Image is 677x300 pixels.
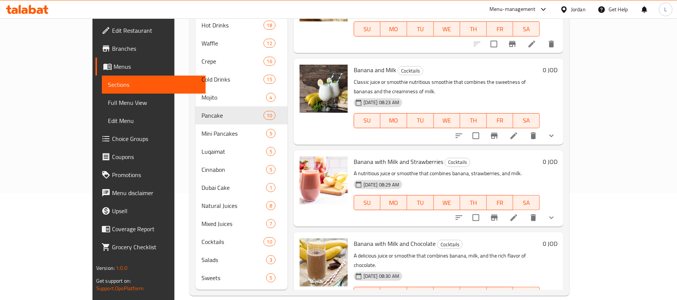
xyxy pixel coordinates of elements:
[460,21,487,36] button: TH
[354,21,381,36] button: SU
[95,220,206,238] a: Coverage Report
[201,39,263,48] span: Waffle
[264,111,276,120] div: items
[266,129,276,138] div: items
[360,273,402,280] span: [DATE] 08:30 AM
[437,240,463,249] div: Cocktails
[398,67,423,75] span: Cocktails
[490,197,510,208] span: FR
[266,165,276,174] div: items
[360,99,402,106] span: [DATE] 08:23 AM
[487,195,513,210] button: FR
[513,113,540,128] button: SA
[300,238,348,286] img: Banana with Milk and Chocolate
[383,289,404,300] span: MO
[410,197,431,208] span: TU
[410,24,431,35] span: TU
[195,34,288,52] div: Waffle12
[264,39,276,48] div: items
[487,113,513,128] button: FR
[516,24,537,35] span: SA
[437,289,457,300] span: WE
[445,158,470,167] span: Cocktails
[463,115,484,126] span: TH
[542,209,560,227] button: show more
[201,21,263,30] span: Hot Drinks
[547,131,556,140] svg: Show Choices
[201,147,266,156] div: Luqaimat
[112,26,200,35] span: Edit Restaurant
[542,35,560,53] button: delete
[437,24,457,35] span: WE
[195,161,288,179] div: Cinnabon5
[267,274,275,282] span: 5
[195,70,288,88] div: Cold Drinks15
[201,57,263,66] span: Crepe
[360,181,402,188] span: [DATE] 08:29 AM
[95,130,206,148] a: Choice Groups
[450,127,468,145] button: sort-choices
[486,36,502,52] span: Select to update
[434,21,460,36] button: WE
[354,195,381,210] button: SU
[407,113,434,128] button: TU
[267,130,275,137] span: 5
[267,220,275,227] span: 7
[264,76,275,83] span: 15
[516,289,537,300] span: SA
[267,94,275,101] span: 4
[516,115,537,126] span: SA
[195,269,288,287] div: Sweets5
[267,256,275,264] span: 3
[201,201,266,210] span: Natural Juices
[266,273,276,282] div: items
[112,44,200,53] span: Branches
[201,183,266,192] span: Dubai Cake
[357,197,378,208] span: SU
[490,289,510,300] span: FR
[357,24,378,35] span: SU
[266,255,276,264] div: items
[264,58,275,65] span: 16
[95,166,206,184] a: Promotions
[357,289,378,300] span: SU
[407,21,434,36] button: TU
[410,289,431,300] span: TU
[524,127,542,145] button: delete
[195,233,288,251] div: Cocktails10
[195,106,288,124] div: Pancake10
[354,238,436,249] span: Banana with Milk and Chocolate
[513,195,540,210] button: SA
[542,127,560,145] button: show more
[357,115,378,126] span: SU
[95,184,206,202] a: Menu disclaimer
[264,75,276,84] div: items
[267,184,275,191] span: 1
[112,242,200,252] span: Grocery Checklist
[490,115,510,126] span: FR
[383,115,404,126] span: MO
[195,251,288,269] div: Salads3
[201,219,266,228] span: Mixed Juices
[112,188,200,197] span: Menu disclaimer
[264,112,275,119] span: 10
[489,5,536,14] div: Menu-management
[354,156,443,167] span: Banana with Milk and Strawberries
[264,237,276,246] div: items
[267,166,275,173] span: 5
[112,152,200,161] span: Coupons
[96,276,131,286] span: Get support on:
[201,129,266,138] span: Mini Pancakes
[102,76,206,94] a: Sections
[195,197,288,215] div: Natural Juices8
[201,111,263,120] span: Pancake
[114,62,200,71] span: Menus
[434,113,460,128] button: WE
[468,128,484,144] span: Select to update
[201,165,266,174] div: Cinnabon
[264,22,275,29] span: 18
[195,16,288,34] div: Hot Drinks18
[485,209,503,227] button: Branch-specific-item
